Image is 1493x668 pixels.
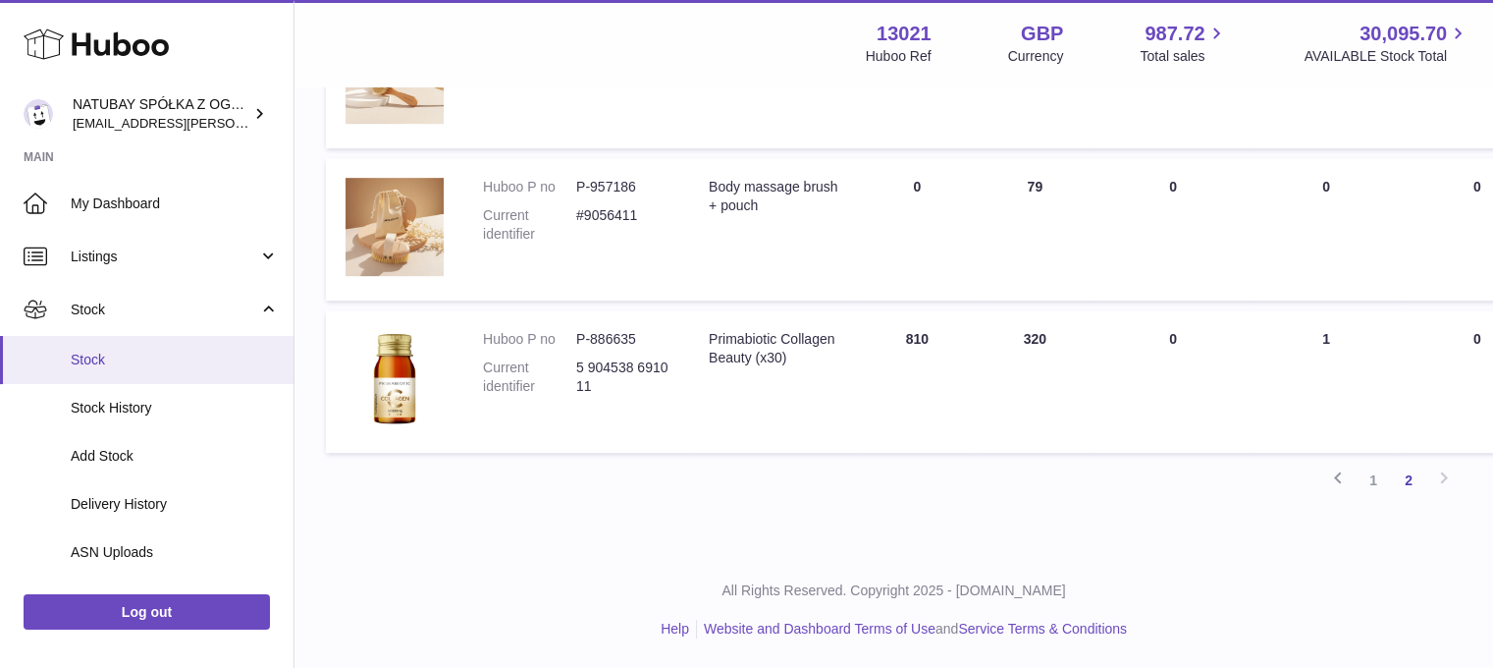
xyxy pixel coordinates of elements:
strong: 13021 [877,21,932,47]
td: 0 [858,158,976,301]
span: Delivery History [71,495,279,514]
a: 2 [1391,463,1426,498]
td: 320 [976,310,1093,453]
td: 0 [1093,310,1253,453]
div: Primabiotic Collagen Beauty (x30) [709,330,838,367]
span: Stock [71,301,258,319]
div: NATUBAY SPÓŁKA Z OGRANICZONĄ ODPOWIEDZIALNOŚCIĄ [73,95,249,133]
dd: #9056411 [576,206,669,244]
img: product image [346,178,444,276]
span: Listings [71,248,258,266]
dt: Huboo P no [483,178,576,196]
li: and [697,620,1127,639]
dd: P-886635 [576,330,669,349]
span: AVAILABLE Stock Total [1304,47,1469,66]
span: Stock [71,351,279,369]
span: 30,095.70 [1360,21,1447,47]
td: 0 [1253,158,1400,301]
div: Huboo Ref [866,47,932,66]
td: 79 [976,158,1093,301]
span: ASN Uploads [71,543,279,562]
strong: GBP [1021,21,1063,47]
dt: Current identifier [483,206,576,244]
span: 0 [1473,179,1481,195]
div: Body massage brush + pouch [709,178,838,215]
img: kacper.antkowski@natubay.pl [24,99,53,129]
a: 987.72 Total sales [1140,21,1227,66]
a: Help [661,621,689,637]
td: 1 [1253,310,1400,453]
span: Total sales [1140,47,1227,66]
dd: 5 904538 691011 [576,359,669,396]
dt: Current identifier [483,359,576,396]
span: [EMAIL_ADDRESS][PERSON_NAME][DOMAIN_NAME] [73,115,394,131]
span: Add Stock [71,447,279,466]
td: 0 [1093,158,1253,301]
a: 30,095.70 AVAILABLE Stock Total [1304,21,1469,66]
a: Website and Dashboard Terms of Use [704,621,935,637]
a: Service Terms & Conditions [958,621,1127,637]
img: product image [346,330,444,428]
div: Currency [1008,47,1064,66]
dt: Huboo P no [483,330,576,349]
span: My Dashboard [71,195,279,213]
span: Stock History [71,399,279,417]
p: All Rights Reserved. Copyright 2025 - [DOMAIN_NAME] [310,582,1477,600]
a: 1 [1356,463,1391,498]
dd: P-957186 [576,178,669,196]
td: 810 [858,310,976,453]
span: 0 [1473,331,1481,347]
a: Log out [24,594,270,630]
span: 987.72 [1145,21,1204,47]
